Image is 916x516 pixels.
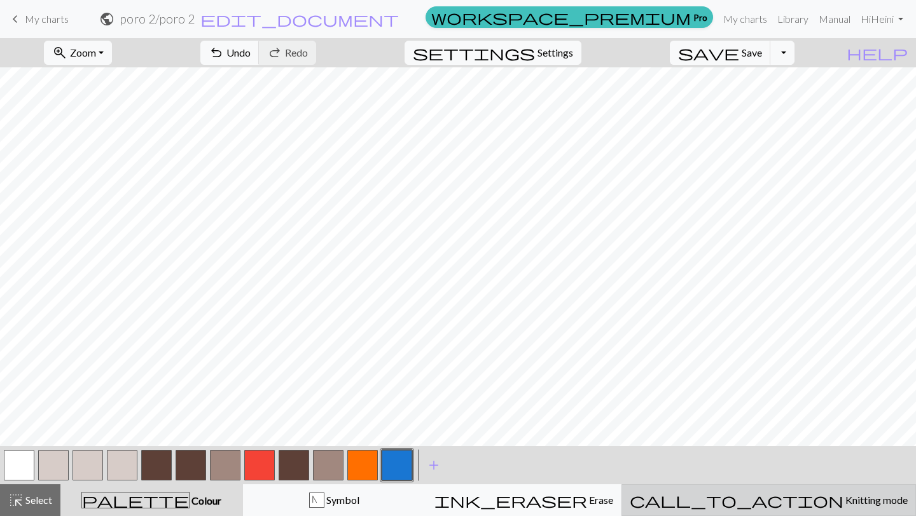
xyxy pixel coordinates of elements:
span: ink_eraser [434,491,587,509]
span: save [678,44,739,62]
button: Colour [60,484,243,516]
a: Library [772,6,814,32]
span: Settings [538,45,573,60]
span: Colour [190,494,221,506]
span: Select [24,494,52,506]
span: help [847,44,908,62]
button: Knitting mode [621,484,916,516]
span: Symbol [324,494,359,506]
div: N [310,493,324,508]
a: Pro [426,6,713,28]
button: Erase [426,484,621,516]
button: N Symbol [243,484,426,516]
button: SettingsSettings [405,41,581,65]
span: My charts [25,13,69,25]
span: add [426,456,441,474]
span: settings [413,44,535,62]
i: Settings [413,45,535,60]
span: Save [742,46,762,58]
h2: poro 2 / poro 2 [120,11,195,26]
span: call_to_action [630,491,843,509]
span: workspace_premium [431,8,691,26]
span: Knitting mode [843,494,908,506]
button: Zoom [44,41,112,65]
span: edit_document [200,10,399,28]
span: Undo [226,46,251,58]
button: Save [670,41,771,65]
a: HiHeini [856,6,908,32]
a: My charts [8,8,69,30]
span: undo [209,44,224,62]
span: keyboard_arrow_left [8,10,23,28]
button: Undo [200,41,260,65]
a: My charts [718,6,772,32]
a: Manual [814,6,856,32]
span: palette [82,491,189,509]
span: public [99,10,114,28]
span: highlight_alt [8,491,24,509]
span: Erase [587,494,613,506]
span: Zoom [70,46,96,58]
span: zoom_in [52,44,67,62]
